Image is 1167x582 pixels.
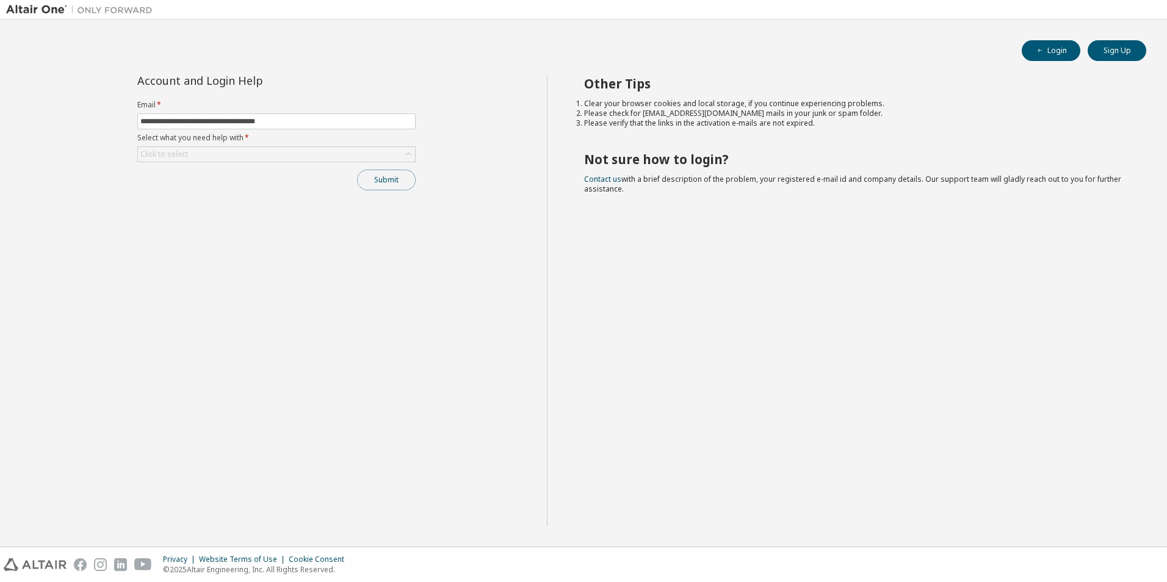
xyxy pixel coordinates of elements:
div: Privacy [163,555,199,564]
img: youtube.svg [134,558,152,571]
span: with a brief description of the problem, your registered e-mail id and company details. Our suppo... [584,174,1121,194]
p: © 2025 Altair Engineering, Inc. All Rights Reserved. [163,564,352,575]
div: Click to select [140,149,188,159]
div: Website Terms of Use [199,555,289,564]
img: linkedin.svg [114,558,127,571]
img: instagram.svg [94,558,107,571]
button: Submit [357,170,416,190]
button: Login [1022,40,1080,61]
li: Please verify that the links in the activation e-mails are not expired. [584,118,1125,128]
li: Clear your browser cookies and local storage, if you continue experiencing problems. [584,99,1125,109]
img: facebook.svg [74,558,87,571]
div: Click to select [138,147,415,162]
a: Contact us [584,174,621,184]
h2: Not sure how to login? [584,151,1125,167]
button: Sign Up [1088,40,1146,61]
label: Email [137,100,416,110]
li: Please check for [EMAIL_ADDRESS][DOMAIN_NAME] mails in your junk or spam folder. [584,109,1125,118]
div: Cookie Consent [289,555,352,564]
div: Account and Login Help [137,76,360,85]
img: Altair One [6,4,159,16]
img: altair_logo.svg [4,558,67,571]
label: Select what you need help with [137,133,416,143]
h2: Other Tips [584,76,1125,92]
